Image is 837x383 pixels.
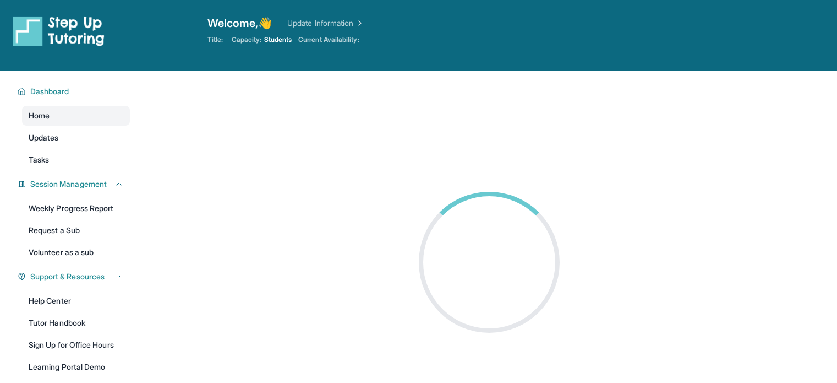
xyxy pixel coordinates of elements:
[22,357,130,377] a: Learning Portal Demo
[298,35,359,44] span: Current Availability:
[30,179,107,190] span: Session Management
[26,86,123,97] button: Dashboard
[30,86,69,97] span: Dashboard
[22,220,130,240] a: Request a Sub
[29,132,59,143] span: Updates
[232,35,262,44] span: Capacity:
[22,242,130,262] a: Volunteer as a sub
[207,35,223,44] span: Title:
[29,110,50,121] span: Home
[22,313,130,333] a: Tutor Handbook
[22,198,130,218] a: Weekly Progress Report
[22,291,130,311] a: Help Center
[26,179,123,190] button: Session Management
[264,35,292,44] span: Students
[29,154,49,165] span: Tasks
[353,18,364,29] img: Chevron Right
[26,271,123,282] button: Support & Resources
[287,18,364,29] a: Update Information
[22,335,130,355] a: Sign Up for Office Hours
[22,106,130,126] a: Home
[13,15,105,46] img: logo
[22,150,130,170] a: Tasks
[30,271,105,282] span: Support & Resources
[22,128,130,148] a: Updates
[207,15,272,31] span: Welcome, 👋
